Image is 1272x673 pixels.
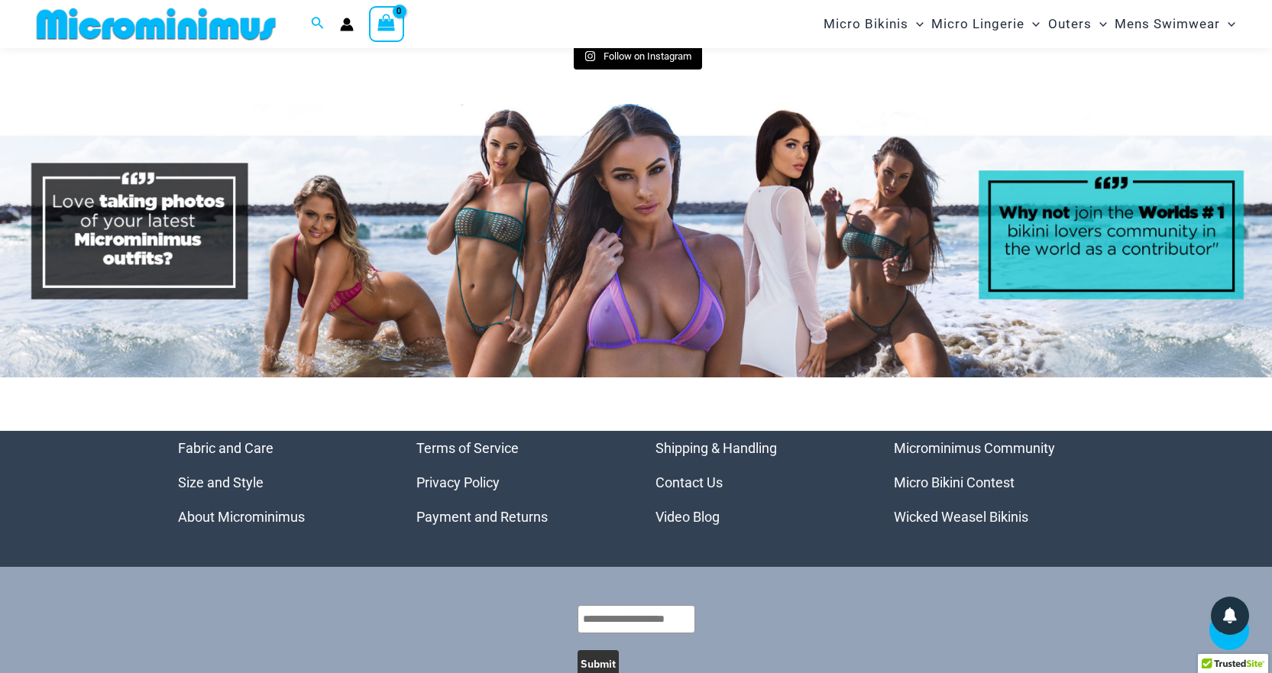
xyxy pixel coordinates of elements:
span: Menu Toggle [1024,5,1040,44]
aside: Footer Widget 4 [894,431,1095,534]
span: Menu Toggle [1220,5,1235,44]
a: Fabric and Care [178,440,273,456]
a: Search icon link [311,15,325,34]
aside: Footer Widget 1 [178,431,379,534]
span: Menu Toggle [908,5,924,44]
a: Instagram Follow on Instagram [574,44,702,70]
span: Micro Bikinis [824,5,908,44]
svg: Instagram [584,50,596,62]
a: OutersMenu ToggleMenu Toggle [1044,5,1111,44]
aside: Footer Widget 2 [416,431,617,534]
a: Account icon link [340,18,354,31]
a: Micro LingerieMenu ToggleMenu Toggle [927,5,1044,44]
span: Outers [1048,5,1092,44]
a: Wicked Weasel Bikinis [894,509,1028,525]
span: Menu Toggle [1092,5,1107,44]
a: Privacy Policy [416,474,500,490]
nav: Menu [655,431,856,534]
nav: Site Navigation [817,2,1241,46]
aside: Footer Widget 3 [655,431,856,534]
span: Mens Swimwear [1115,5,1220,44]
a: Micro BikinisMenu ToggleMenu Toggle [820,5,927,44]
a: View Shopping Cart, empty [369,6,404,41]
nav: Menu [894,431,1095,534]
a: Micro Bikini Contest [894,474,1015,490]
span: Follow on Instagram [604,50,691,62]
nav: Menu [416,431,617,534]
span: Micro Lingerie [931,5,1024,44]
a: Video Blog [655,509,720,525]
a: Size and Style [178,474,264,490]
a: Shipping & Handling [655,440,777,456]
a: Microminimus Community [894,440,1055,456]
a: Mens SwimwearMenu ToggleMenu Toggle [1111,5,1239,44]
a: Payment and Returns [416,509,548,525]
a: Terms of Service [416,440,519,456]
nav: Menu [178,431,379,534]
img: MM SHOP LOGO FLAT [31,7,282,41]
a: Contact Us [655,474,723,490]
a: About Microminimus [178,509,305,525]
